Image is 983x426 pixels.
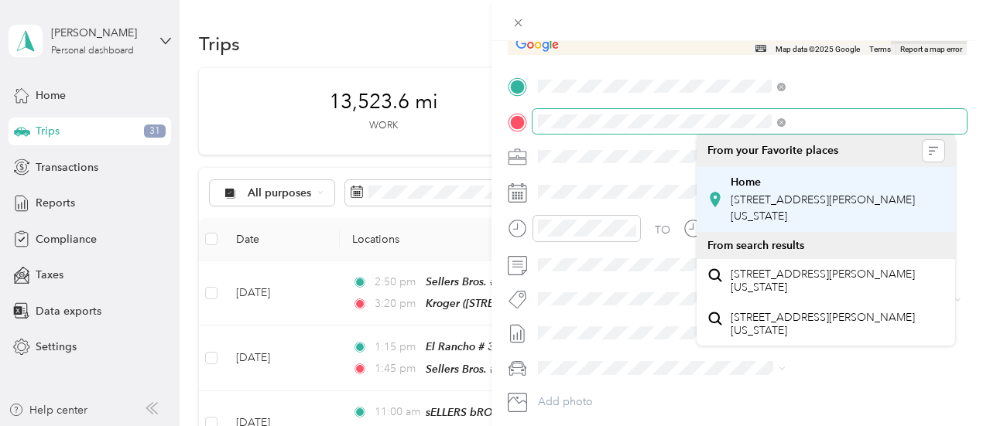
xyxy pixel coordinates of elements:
[731,311,944,338] span: [STREET_ADDRESS][PERSON_NAME][US_STATE]
[655,222,670,238] div: TO
[731,268,944,295] span: [STREET_ADDRESS][PERSON_NAME][US_STATE]
[512,35,563,55] img: Google
[707,144,838,158] span: From your Favorite places
[707,239,804,252] span: From search results
[755,45,766,52] button: Keyboard shortcuts
[533,391,967,413] button: Add photo
[776,45,860,53] span: Map data ©2025 Google
[869,45,891,53] a: Terms (opens in new tab)
[731,176,761,189] strong: Home
[731,193,915,223] span: [STREET_ADDRESS][PERSON_NAME][US_STATE]
[512,35,563,55] a: Open this area in Google Maps (opens a new window)
[900,45,962,53] a: Report a map error
[896,339,983,426] iframe: Everlance-gr Chat Button Frame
